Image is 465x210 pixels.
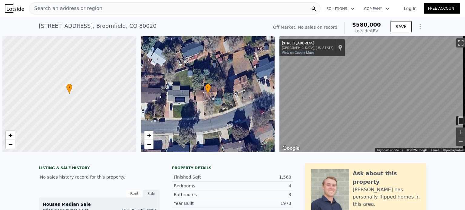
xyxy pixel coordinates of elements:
[66,85,72,90] span: •
[39,166,160,172] div: LISTING & SALE HISTORY
[359,3,394,14] button: Company
[147,131,151,139] span: +
[6,140,15,149] a: Zoom out
[143,190,160,198] div: Sale
[8,141,12,148] span: −
[377,148,403,152] button: Keyboard shortcuts
[353,169,420,186] div: Ask about this property
[407,148,427,152] span: © 2025 Google
[144,140,153,149] a: Zoom out
[338,44,342,51] a: Show location on map
[232,200,291,206] div: 1973
[172,166,293,170] div: Property details
[29,5,102,12] span: Search an address or region
[232,192,291,198] div: 3
[391,21,412,32] button: SAVE
[282,41,333,46] div: [STREET_ADDRESS]
[174,183,232,189] div: Bedrooms
[424,3,460,14] a: Free Account
[281,144,301,152] img: Google
[414,21,426,33] button: Show Options
[352,21,381,28] span: $580,000
[352,28,381,34] div: Lotside ARV
[144,131,153,140] a: Zoom in
[431,148,439,152] a: Terms
[66,84,72,94] div: •
[281,144,301,152] a: Open this area in Google Maps (opens a new window)
[397,5,424,11] a: Log In
[282,51,315,55] a: View on Google Maps
[6,131,15,140] a: Zoom in
[174,192,232,198] div: Bathrooms
[126,190,143,198] div: Rent
[174,174,232,180] div: Finished Sqft
[353,186,420,208] div: [PERSON_NAME] has personally flipped homes in this area.
[273,24,337,30] div: Off Market. No sales on record
[205,85,211,90] span: •
[232,183,291,189] div: 4
[205,84,211,94] div: •
[8,131,12,139] span: +
[5,4,24,13] img: Lotside
[232,174,291,180] div: 1,560
[322,3,359,14] button: Solutions
[39,172,160,183] div: No sales history record for this property.
[147,141,151,148] span: −
[282,46,333,50] div: [GEOGRAPHIC_DATA], [US_STATE]
[39,22,157,30] div: [STREET_ADDRESS] , Broomfield , CO 80020
[174,200,232,206] div: Year Built
[43,201,156,207] div: Houses Median Sale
